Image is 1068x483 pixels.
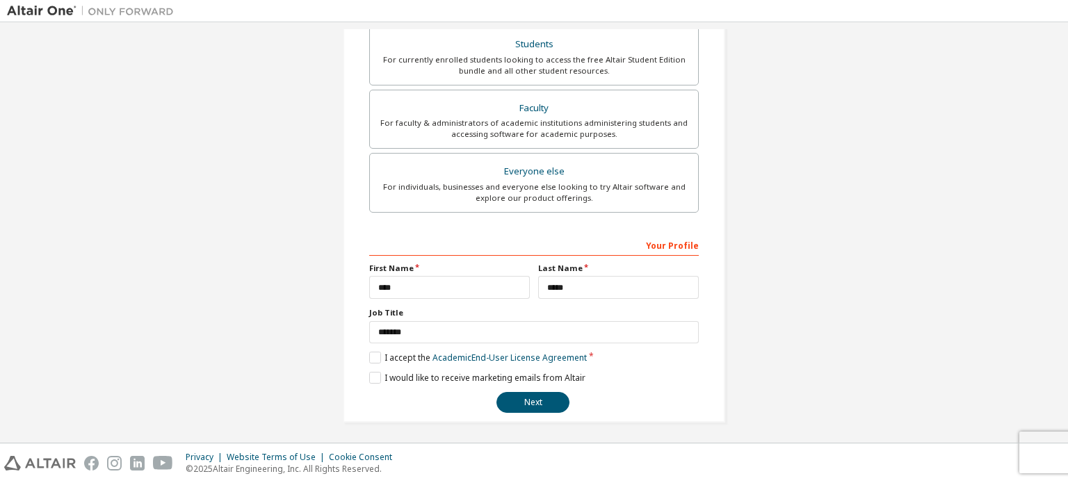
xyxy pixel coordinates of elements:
[378,117,690,140] div: For faculty & administrators of academic institutions administering students and accessing softwa...
[369,234,699,256] div: Your Profile
[130,456,145,470] img: linkedin.svg
[369,352,587,363] label: I accept the
[378,54,690,76] div: For currently enrolled students looking to access the free Altair Student Edition bundle and all ...
[369,307,699,318] label: Job Title
[4,456,76,470] img: altair_logo.svg
[84,456,99,470] img: facebook.svg
[378,162,690,181] div: Everyone else
[7,4,181,18] img: Altair One
[378,35,690,54] div: Students
[538,263,699,274] label: Last Name
[378,181,690,204] div: For individuals, businesses and everyone else looking to try Altair software and explore our prod...
[378,99,690,118] div: Faculty
[496,392,569,413] button: Next
[432,352,587,363] a: Academic End-User License Agreement
[186,452,227,463] div: Privacy
[227,452,329,463] div: Website Terms of Use
[107,456,122,470] img: instagram.svg
[369,372,585,384] label: I would like to receive marketing emails from Altair
[369,263,530,274] label: First Name
[329,452,400,463] div: Cookie Consent
[153,456,173,470] img: youtube.svg
[186,463,400,475] p: © 2025 Altair Engineering, Inc. All Rights Reserved.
